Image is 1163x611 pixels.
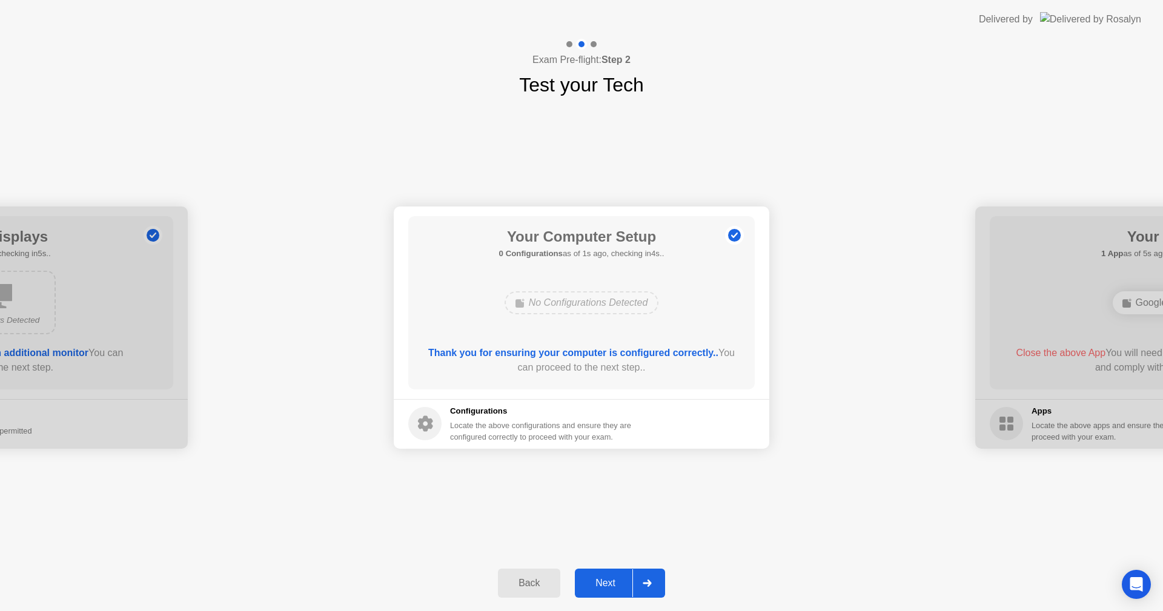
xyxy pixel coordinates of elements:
b: Thank you for ensuring your computer is configured correctly.. [428,348,718,358]
h5: as of 1s ago, checking in4s.. [499,248,664,260]
div: Locate the above configurations and ensure they are configured correctly to proceed with your exam. [450,420,634,443]
b: 0 Configurations [499,249,563,258]
div: You can proceed to the next step.. [426,346,738,375]
img: Delivered by Rosalyn [1040,12,1141,26]
h1: Test your Tech [519,70,644,99]
b: Step 2 [601,54,631,65]
div: Open Intercom Messenger [1122,570,1151,599]
div: No Configurations Detected [505,291,659,314]
h4: Exam Pre-flight: [532,53,631,67]
div: Next [578,578,632,589]
div: Back [502,578,557,589]
button: Next [575,569,665,598]
h1: Your Computer Setup [499,226,664,248]
h5: Configurations [450,405,634,417]
div: Delivered by [979,12,1033,27]
button: Back [498,569,560,598]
